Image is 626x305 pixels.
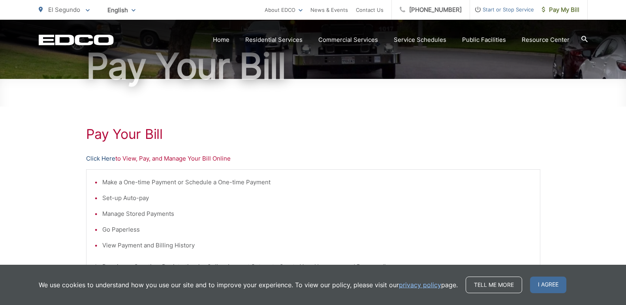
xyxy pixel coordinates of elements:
[522,35,570,45] a: Resource Center
[394,35,446,45] a: Service Schedules
[39,47,588,86] h1: Pay Your Bill
[542,5,579,15] span: Pay My Bill
[265,5,303,15] a: About EDCO
[39,34,114,45] a: EDCD logo. Return to the homepage.
[86,154,115,163] a: Click Here
[102,241,532,250] li: View Payment and Billing History
[356,5,383,15] a: Contact Us
[466,277,522,293] a: Tell me more
[102,209,532,219] li: Manage Stored Payments
[530,277,566,293] span: I agree
[102,3,141,17] span: English
[102,178,532,187] li: Make a One-time Payment or Schedule a One-time Payment
[102,193,532,203] li: Set-up Auto-pay
[39,280,458,290] p: We use cookies to understand how you use our site and to improve your experience. To view our pol...
[102,225,532,234] li: Go Paperless
[94,262,532,271] p: * Requires a One-time Registration (or Online Account Set-up to Create Your Username and Password)
[310,5,348,15] a: News & Events
[399,280,441,290] a: privacy policy
[48,6,80,13] span: El Segundo
[213,35,229,45] a: Home
[86,126,540,142] h1: Pay Your Bill
[86,154,540,163] p: to View, Pay, and Manage Your Bill Online
[318,35,378,45] a: Commercial Services
[245,35,303,45] a: Residential Services
[462,35,506,45] a: Public Facilities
